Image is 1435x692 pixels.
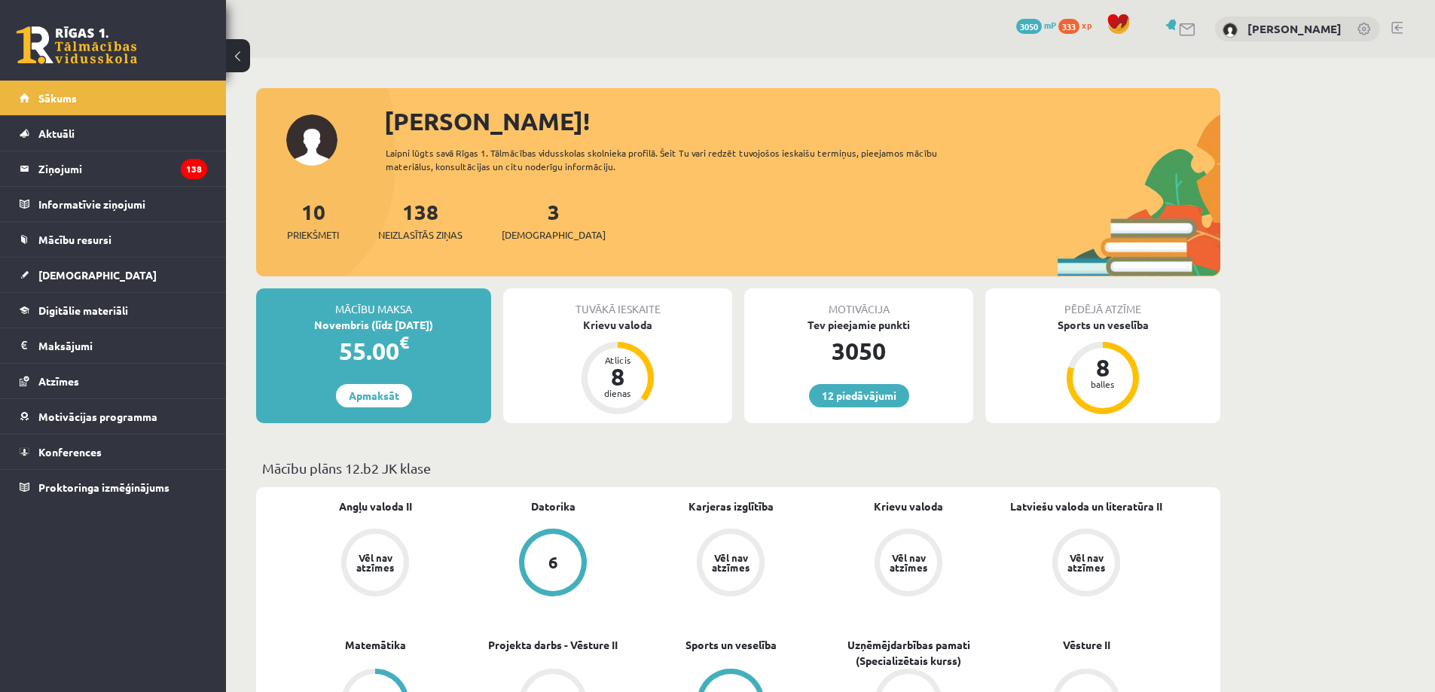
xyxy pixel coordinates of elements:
[20,258,207,292] a: [DEMOGRAPHIC_DATA]
[17,26,137,64] a: Rīgas 1. Tālmācības vidusskola
[20,364,207,398] a: Atzīmes
[809,384,909,407] a: 12 piedāvājumi
[1080,355,1125,380] div: 8
[820,529,997,599] a: Vēl nav atzīmes
[399,331,409,353] span: €
[354,553,396,572] div: Vēl nav atzīmes
[685,637,777,653] a: Sports un veselība
[20,470,207,505] a: Proktoringa izmēģinājums
[820,637,997,669] a: Uzņēmējdarbības pamati (Specializētais kurss)
[1058,19,1099,31] a: 333 xp
[339,498,412,514] a: Angļu valoda II
[378,198,463,242] a: 138Neizlasītās ziņas
[20,293,207,328] a: Digitālie materiāli
[1010,498,1162,514] a: Latviešu valoda un literatūra II
[744,333,973,369] div: 3050
[985,317,1220,333] div: Sports un veselība
[503,288,732,317] div: Tuvākā ieskaite
[20,187,207,221] a: Informatīvie ziņojumi
[20,399,207,434] a: Motivācijas programma
[38,328,207,363] legend: Maksājumi
[20,81,207,115] a: Sākums
[1016,19,1042,34] span: 3050
[384,103,1220,139] div: [PERSON_NAME]!
[503,317,732,416] a: Krievu valoda Atlicis 8 dienas
[38,410,157,423] span: Motivācijas programma
[997,529,1175,599] a: Vēl nav atzīmes
[464,529,642,599] a: 6
[38,233,111,246] span: Mācību resursi
[20,151,207,186] a: Ziņojumi138
[38,374,79,388] span: Atzīmes
[502,198,606,242] a: 3[DEMOGRAPHIC_DATA]
[595,364,640,389] div: 8
[1082,19,1092,31] span: xp
[20,434,207,469] a: Konferences
[256,288,491,317] div: Mācību maksa
[20,328,207,363] a: Maksājumi
[38,91,77,105] span: Sākums
[262,458,1214,478] p: Mācību plāns 12.b2 JK klase
[1058,19,1079,34] span: 333
[256,317,491,333] div: Novembris (līdz [DATE])
[1080,380,1125,389] div: balles
[20,222,207,257] a: Mācību resursi
[503,317,732,333] div: Krievu valoda
[710,553,752,572] div: Vēl nav atzīmes
[1016,19,1056,31] a: 3050 mP
[38,303,128,317] span: Digitālie materiāli
[286,529,464,599] a: Vēl nav atzīmes
[1044,19,1056,31] span: mP
[287,227,339,242] span: Priekšmeti
[256,333,491,369] div: 55.00
[336,384,412,407] a: Apmaksāt
[345,637,406,653] a: Matemātika
[985,288,1220,317] div: Pēdējā atzīme
[1247,21,1342,36] a: [PERSON_NAME]
[642,529,820,599] a: Vēl nav atzīmes
[488,637,618,653] a: Projekta darbs - Vēsture II
[20,116,207,151] a: Aktuāli
[378,227,463,242] span: Neizlasītās ziņas
[1063,637,1110,653] a: Vēsture II
[887,553,930,572] div: Vēl nav atzīmes
[688,498,774,514] a: Karjeras izglītība
[38,268,157,282] span: [DEMOGRAPHIC_DATA]
[874,498,943,514] a: Krievu valoda
[38,127,75,140] span: Aktuāli
[502,227,606,242] span: [DEMOGRAPHIC_DATA]
[1223,23,1238,38] img: Eriks Meļņiks
[38,480,169,494] span: Proktoringa izmēģinājums
[181,159,207,179] i: 138
[1065,553,1107,572] div: Vēl nav atzīmes
[548,554,558,571] div: 6
[386,146,964,173] div: Laipni lūgts savā Rīgas 1. Tālmācības vidusskolas skolnieka profilā. Šeit Tu vari redzēt tuvojošo...
[38,187,207,221] legend: Informatīvie ziņojumi
[531,498,576,514] a: Datorika
[595,355,640,364] div: Atlicis
[985,317,1220,416] a: Sports un veselība 8 balles
[38,445,102,459] span: Konferences
[287,198,339,242] a: 10Priekšmeti
[38,151,207,186] legend: Ziņojumi
[744,288,973,317] div: Motivācija
[595,389,640,398] div: dienas
[744,317,973,333] div: Tev pieejamie punkti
